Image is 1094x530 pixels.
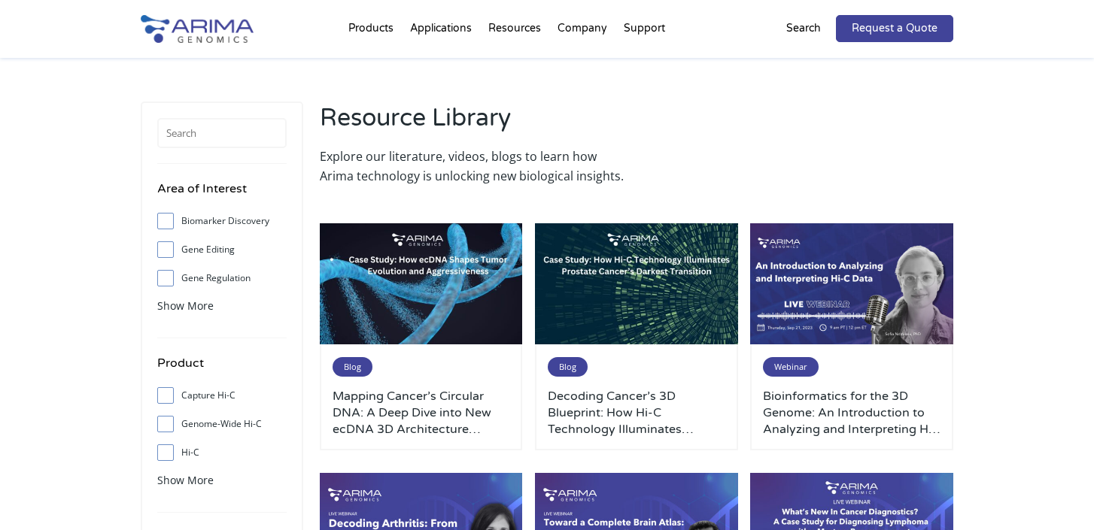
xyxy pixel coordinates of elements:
label: Capture Hi-C [157,384,287,407]
a: Bioinformatics for the 3D Genome: An Introduction to Analyzing and Interpreting Hi-C Data [763,388,941,438]
p: Search [786,19,821,38]
input: Search [157,118,287,148]
img: Arima-March-Blog-Post-Banner-3-500x300.jpg [535,223,738,345]
h2: Resource Library [320,101,629,147]
a: Request a Quote [836,15,953,42]
label: Gene Regulation [157,267,287,289]
a: Mapping Cancer’s Circular DNA: A Deep Dive into New ecDNA 3D Architecture Research [333,388,510,438]
span: Webinar [763,357,819,377]
span: Show More [157,298,214,313]
a: Decoding Cancer’s 3D Blueprint: How Hi-C Technology Illuminates [MEDICAL_DATA] Cancer’s Darkest T... [548,388,725,438]
label: Gene Editing [157,238,287,261]
img: Arima-Genomics-logo [141,15,254,43]
label: Hi-C [157,441,287,464]
img: Arima-March-Blog-Post-Banner-4-500x300.jpg [320,223,523,345]
span: Blog [548,357,588,377]
span: Blog [333,357,372,377]
p: Explore our literature, videos, blogs to learn how Arima technology is unlocking new biological i... [320,147,629,186]
label: Genome-Wide Hi-C [157,413,287,435]
label: Biomarker Discovery [157,210,287,232]
h4: Area of Interest [157,179,287,210]
span: Show More [157,473,214,487]
h4: Product [157,353,287,384]
img: Sep-2023-Webinar-500x300.jpg [750,223,953,345]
